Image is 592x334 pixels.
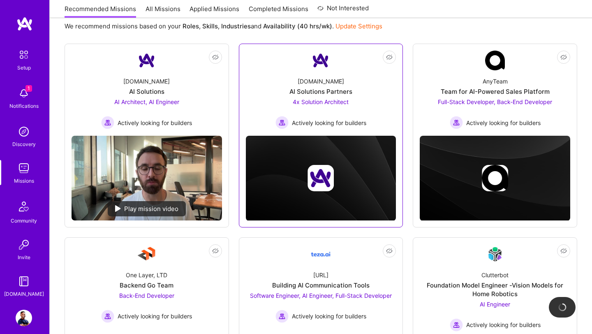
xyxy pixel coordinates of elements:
[450,318,463,332] img: Actively looking for builders
[9,102,39,110] div: Notifications
[12,140,36,148] div: Discovery
[335,22,382,30] a: Update Settings
[65,22,382,30] p: We recommend missions based on your , , and .
[16,310,32,326] img: User Avatar
[420,281,570,298] div: Foundation Model Engineer -Vision Models for Home Robotics
[129,87,164,96] div: AI Solutions
[386,248,393,254] i: icon EyeClosed
[249,5,308,18] a: Completed Missions
[65,5,136,18] a: Recommended Missions
[221,22,251,30] b: Industries
[11,216,37,225] div: Community
[272,281,370,290] div: Building AI Communication Tools
[16,273,32,290] img: guide book
[481,271,509,279] div: Clutterbot
[466,320,541,329] span: Actively looking for builders
[16,16,33,31] img: logo
[250,292,392,299] span: Software Engineer, AI Engineer, Full-Stack Developer
[146,5,180,18] a: All Missions
[72,51,222,129] a: Company Logo[DOMAIN_NAME]AI SolutionsAI Architect, AI Engineer Actively looking for buildersActiv...
[298,77,344,86] div: [DOMAIN_NAME]
[14,197,34,216] img: Community
[292,312,366,320] span: Actively looking for builders
[289,87,352,96] div: AI Solutions Partners
[311,51,331,70] img: Company Logo
[123,77,170,86] div: [DOMAIN_NAME]
[17,63,31,72] div: Setup
[485,51,505,70] img: Company Logo
[263,22,332,30] b: Availability (40 hrs/wk)
[16,160,32,176] img: teamwork
[14,176,34,185] div: Missions
[101,116,114,129] img: Actively looking for builders
[16,123,32,140] img: discovery
[101,310,114,323] img: Actively looking for builders
[557,302,567,312] img: loading
[18,253,30,262] div: Invite
[16,85,32,102] img: bell
[485,244,505,264] img: Company Logo
[292,118,366,127] span: Actively looking for builders
[311,244,331,264] img: Company Logo
[441,87,550,96] div: Team for AI-Powered Sales Platform
[438,98,552,105] span: Full-Stack Developer, Back-End Developer
[137,244,157,264] img: Company Logo
[275,310,289,323] img: Actively looking for builders
[25,85,32,92] span: 1
[212,248,219,254] i: icon EyeClosed
[16,237,32,253] img: Invite
[483,77,508,86] div: AnyTeam
[14,310,34,326] a: User Avatar
[119,292,174,299] span: Back-End Developer
[317,3,369,18] a: Not Interested
[293,98,349,105] span: 4x Solution Architect
[246,136,396,221] img: cover
[126,271,167,279] div: One Layer, LTD
[450,116,463,129] img: Actively looking for builders
[560,248,567,254] i: icon EyeClosed
[118,118,192,127] span: Actively looking for builders
[120,281,173,290] div: Backend Go Team
[212,54,219,60] i: icon EyeClosed
[183,22,199,30] b: Roles
[202,22,218,30] b: Skills
[4,290,44,298] div: [DOMAIN_NAME]
[137,51,157,70] img: Company Logo
[466,118,541,127] span: Actively looking for builders
[15,46,32,63] img: setup
[114,98,179,105] span: AI Architect, AI Engineer
[420,51,570,129] a: Company LogoAnyTeamTeam for AI-Powered Sales PlatformFull-Stack Developer, Back-End Developer Act...
[420,136,570,221] img: cover
[72,136,222,220] img: No Mission
[480,301,510,308] span: AI Engineer
[108,201,186,216] div: Play mission video
[275,116,289,129] img: Actively looking for builders
[308,165,334,191] img: Company logo
[118,312,192,320] span: Actively looking for builders
[313,271,328,279] div: [URL]
[386,54,393,60] i: icon EyeClosed
[246,51,396,129] a: Company Logo[DOMAIN_NAME]AI Solutions Partners4x Solution Architect Actively looking for builders...
[115,205,121,212] img: play
[190,5,239,18] a: Applied Missions
[482,165,508,191] img: Company logo
[560,54,567,60] i: icon EyeClosed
